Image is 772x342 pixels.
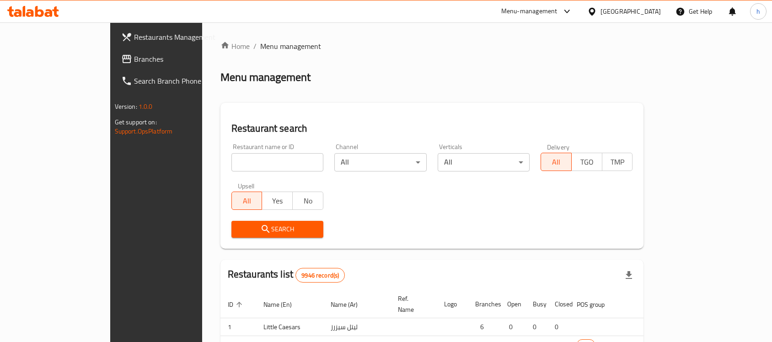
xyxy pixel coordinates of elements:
[253,41,257,52] li: /
[231,122,633,135] h2: Restaurant search
[134,53,232,64] span: Branches
[545,155,568,169] span: All
[296,194,320,208] span: No
[139,101,153,112] span: 1.0.0
[501,6,558,17] div: Menu-management
[500,318,525,336] td: 0
[115,116,157,128] span: Get support on:
[134,75,232,86] span: Search Branch Phone
[228,299,245,310] span: ID
[756,6,760,16] span: h
[547,290,569,318] th: Closed
[115,101,137,112] span: Version:
[256,318,323,336] td: Little Caesars
[541,153,572,171] button: All
[547,144,570,150] label: Delivery
[262,192,293,210] button: Yes
[134,32,232,43] span: Restaurants Management
[575,155,599,169] span: TGO
[323,318,391,336] td: ليتل سيزرز
[547,318,569,336] td: 0
[228,267,345,283] h2: Restaurants list
[500,290,525,318] th: Open
[115,125,173,137] a: Support.OpsPlatform
[468,318,500,336] td: 6
[231,192,263,210] button: All
[292,192,323,210] button: No
[239,224,316,235] span: Search
[263,299,304,310] span: Name (En)
[114,48,239,70] a: Branches
[114,70,239,92] a: Search Branch Phone
[525,290,547,318] th: Busy
[571,153,602,171] button: TGO
[468,290,500,318] th: Branches
[238,182,255,189] label: Upsell
[577,299,617,310] span: POS group
[600,6,661,16] div: [GEOGRAPHIC_DATA]
[260,41,321,52] span: Menu management
[331,299,370,310] span: Name (Ar)
[438,153,530,171] div: All
[220,70,311,85] h2: Menu management
[231,153,323,171] input: Search for restaurant name or ID..
[220,41,644,52] nav: breadcrumb
[296,271,344,280] span: 9946 record(s)
[398,293,426,315] span: Ref. Name
[437,290,468,318] th: Logo
[236,194,259,208] span: All
[114,26,239,48] a: Restaurants Management
[618,264,640,286] div: Export file
[334,153,426,171] div: All
[525,318,547,336] td: 0
[606,155,629,169] span: TMP
[295,268,345,283] div: Total records count
[266,194,289,208] span: Yes
[602,153,633,171] button: TMP
[231,221,323,238] button: Search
